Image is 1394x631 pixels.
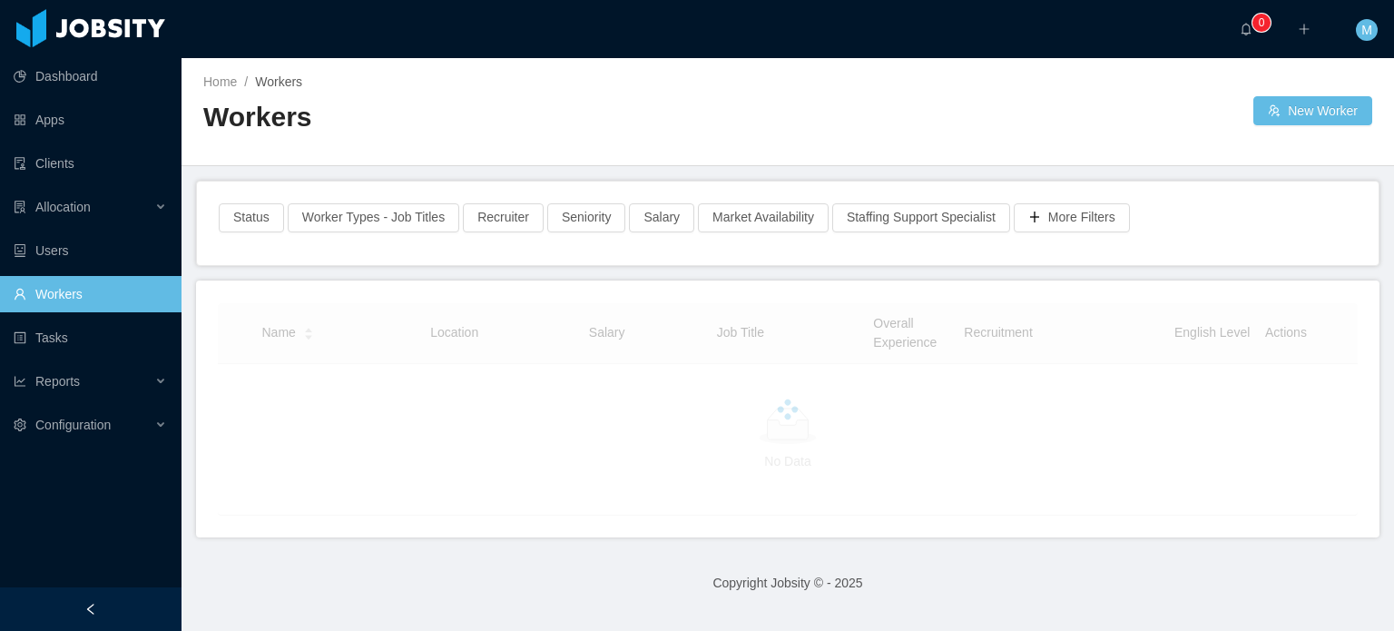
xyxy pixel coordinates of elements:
a: icon: profileTasks [14,320,167,356]
button: Market Availability [698,203,829,232]
a: icon: robotUsers [14,232,167,269]
button: Worker Types - Job Titles [288,203,459,232]
i: icon: line-chart [14,375,26,388]
i: icon: plus [1298,23,1311,35]
span: M [1361,19,1372,41]
a: icon: appstoreApps [14,102,167,138]
sup: 0 [1252,14,1271,32]
a: Home [203,74,237,89]
a: icon: userWorkers [14,276,167,312]
span: Workers [255,74,302,89]
a: icon: auditClients [14,145,167,182]
i: icon: solution [14,201,26,213]
i: icon: setting [14,419,26,431]
i: icon: bell [1240,23,1252,35]
button: Staffing Support Specialist [832,203,1010,232]
button: icon: usergroup-addNew Worker [1253,96,1372,125]
a: icon: pie-chartDashboard [14,58,167,94]
button: Salary [629,203,694,232]
footer: Copyright Jobsity © - 2025 [182,552,1394,615]
h2: Workers [203,99,788,136]
span: Reports [35,374,80,389]
button: Recruiter [463,203,544,232]
span: Allocation [35,200,91,214]
span: / [244,74,248,89]
button: Status [219,203,284,232]
button: Seniority [547,203,625,232]
button: icon: plusMore Filters [1014,203,1130,232]
span: Configuration [35,418,111,432]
